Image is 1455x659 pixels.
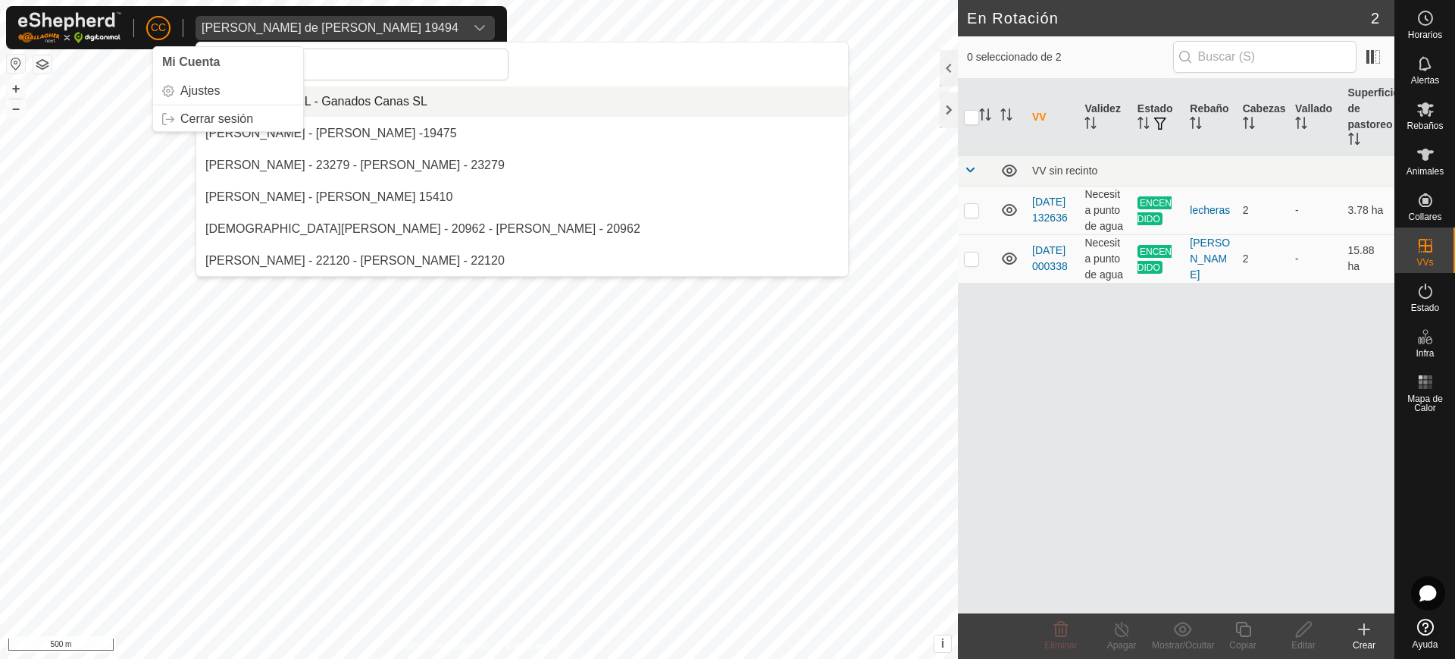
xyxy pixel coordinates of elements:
[1289,79,1341,156] th: Vallado
[967,49,1173,65] span: 0 seleccionado de 2
[205,93,427,111] div: Ganados Canas SL - Ganados Canas SL
[1342,79,1394,156] th: Superficie de pastoreo
[205,156,505,174] div: [PERSON_NAME] - 23279 - [PERSON_NAME] - 23279
[1348,135,1360,147] p-sorticon: Activar para ordenar
[205,252,505,270] div: [PERSON_NAME] - 22120 - [PERSON_NAME] - 22120
[1237,234,1289,283] td: 2
[1173,41,1356,73] input: Buscar (S)
[205,220,640,238] div: [DEMOGRAPHIC_DATA][PERSON_NAME] - 20962 - [PERSON_NAME] - 20962
[1084,119,1097,131] p-sorticon: Activar para ordenar
[967,9,1371,27] h2: En Rotación
[1078,79,1131,156] th: Validez
[1342,186,1394,234] td: 3.78 ha
[196,86,848,117] li: Ganados Canas SL
[1152,639,1212,652] div: Mostrar/Ocultar
[941,637,944,650] span: i
[1334,639,1394,652] div: Crear
[153,79,303,103] a: Ajustes
[1416,258,1433,267] span: VVs
[1289,234,1341,283] td: -
[934,635,951,652] button: i
[1406,167,1444,176] span: Animales
[1032,244,1068,272] a: [DATE] 000338
[7,55,25,73] button: Restablecer Mapa
[151,20,166,36] span: CC
[1342,234,1394,283] td: 15.88 ha
[196,214,848,244] li: Jesus Vicente Iglesias Casas - 20962
[202,22,458,34] div: [PERSON_NAME] de [PERSON_NAME] 19494
[1416,349,1434,358] span: Infra
[1190,119,1202,131] p-sorticon: Activar para ordenar
[196,118,848,149] li: Ignacio Canales Aracil -19475
[1408,30,1442,39] span: Horarios
[1131,79,1184,156] th: Estado
[1411,76,1439,85] span: Alertas
[205,188,452,206] div: [PERSON_NAME] - [PERSON_NAME] 15410
[1078,186,1131,234] td: Necesita punto de agua
[196,246,848,276] li: Jordi Carbonell Vila - 22120
[1026,79,1078,156] th: VV
[979,111,991,123] p-sorticon: Activar para ordenar
[7,99,25,118] button: –
[205,124,457,143] div: [PERSON_NAME] - [PERSON_NAME] -19475
[1190,202,1230,218] div: lecheras
[205,49,508,80] input: Buscar por región, país, empresa o propiedad
[180,85,220,97] span: Ajustes
[1295,119,1307,131] p-sorticon: Activar para ordenar
[1000,111,1012,123] p-sorticon: Activar para ordenar
[1395,613,1455,655] a: Ayuda
[1399,394,1451,413] span: Mapa de Calor
[1032,165,1388,177] div: VV sin recinto
[1190,235,1230,283] div: [PERSON_NAME]
[1032,196,1068,224] a: [DATE] 132636
[1237,79,1289,156] th: Cabezas
[465,16,495,40] div: dropdown trigger
[1408,212,1441,221] span: Collares
[33,55,52,74] button: Capas del Mapa
[1078,234,1131,283] td: Necesita punto de agua
[1091,639,1152,652] div: Apagar
[180,113,253,125] span: Cerrar sesión
[506,639,557,653] a: Contáctenos
[196,182,848,212] li: Javier Carbonero Martin 15410
[1273,639,1334,652] div: Editar
[1411,303,1439,312] span: Estado
[1243,119,1255,131] p-sorticon: Activar para ordenar
[196,150,848,180] li: Iris Fernandez Cachero - 23279
[1371,7,1379,30] span: 2
[1406,121,1443,130] span: Rebaños
[1137,119,1150,131] p-sorticon: Activar para ordenar
[1044,640,1077,651] span: Eliminar
[1212,639,1273,652] div: Copiar
[1137,245,1172,274] span: ENCENDIDO
[18,12,121,43] img: Logo Gallagher
[1184,79,1236,156] th: Rebaño
[7,80,25,98] button: +
[1413,640,1438,649] span: Ayuda
[1237,186,1289,234] td: 2
[153,107,303,131] a: Cerrar sesión
[162,55,220,68] span: Mi Cuenta
[1289,186,1341,234] td: -
[1137,196,1172,225] span: ENCENDIDO
[401,639,488,653] a: Política de Privacidad
[196,16,465,40] span: Isidora de Jesus Vicente 19494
